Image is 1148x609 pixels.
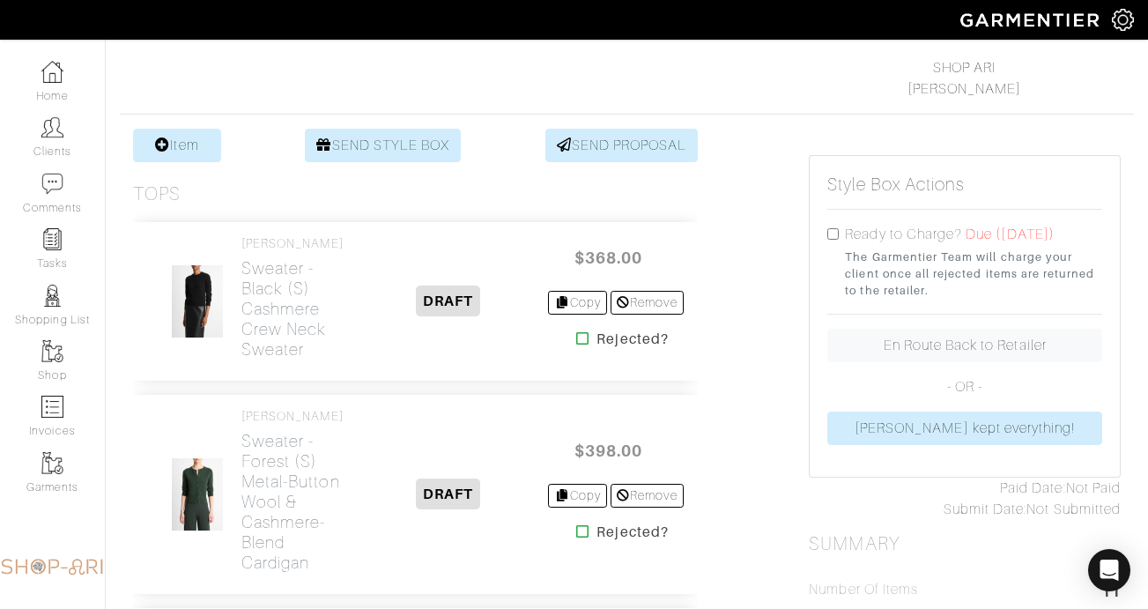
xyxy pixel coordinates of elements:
strong: Rejected? [596,522,668,543]
p: - OR - [827,376,1102,397]
div: Not Paid Not Submitted [809,478,1121,520]
img: dashboard-icon-dbcd8f5a0b271acd01030246c82b418ddd0df26cd7fceb0bd07c9910d44c42f6.png [41,61,63,83]
label: Ready to Charge? [845,224,962,245]
img: reminder-icon-8004d30b9f0a5d33ae49ab947aed9ed385cf756f9e5892f1edd6e32f2345188e.png [41,228,63,250]
img: garments-icon-b7da505a4dc4fd61783c78ac3ca0ef83fa9d6f193b1c9dc38574b1d14d53ca28.png [41,452,63,474]
h5: Style Box Actions [827,174,965,195]
img: rfp6RVM9iNDKzicYVC8HBdgq [171,457,225,531]
span: Paid Date: [1000,480,1066,496]
img: orders-icon-0abe47150d42831381b5fb84f609e132dff9fe21cb692f30cb5eec754e2cba89.png [41,396,63,418]
a: [PERSON_NAME] kept everything! [827,412,1102,445]
img: garments-icon-b7da505a4dc4fd61783c78ac3ca0ef83fa9d6f193b1c9dc38574b1d14d53ca28.png [41,340,63,362]
span: Due ([DATE]) [966,227,1055,242]
h4: [PERSON_NAME] [241,236,348,251]
span: DRAFT [416,286,480,316]
img: garmentier-logo-header-white-b43fb05a5012e4ada735d5af1a66efaba907eab6374d6393d1fbf88cb4ef424d.png [952,4,1112,35]
strong: Rejected? [596,329,668,350]
small: The Garmentier Team will charge your client once all rejected items are returned to the retailer. [845,249,1102,300]
h4: [PERSON_NAME] [241,409,348,424]
h5: Number of Items [809,582,918,598]
span: DRAFT [416,479,480,509]
a: [PERSON_NAME] [907,81,1022,97]
a: Item [133,129,221,162]
span: $398.00 [555,432,661,470]
h2: Sweater - Forest (S) Metal-Button Wool & Cashmere-Blend Cardigan [241,431,348,573]
h2: Sweater - Black (S) Cashmere Crew Neck Sweater [241,258,348,360]
span: Submit Date: [944,501,1027,517]
a: Copy [548,484,607,508]
img: clients-icon-6bae9207a08558b7cb47a8932f037763ab4055f8c8b6bfacd5dc20c3e0201464.png [41,116,63,138]
h2: Summary [809,533,1121,555]
a: SEND STYLE BOX [305,129,461,162]
a: [PERSON_NAME] Sweater - Black (S)Cashmere Crew Neck Sweater [241,236,348,360]
h3: Tops [133,183,181,205]
a: En Route Back to Retailer [827,329,1102,362]
a: Copy [548,291,607,315]
img: stylists-icon-eb353228a002819b7ec25b43dbf5f0378dd9e0616d9560372ff212230b889e62.png [41,285,63,307]
a: Remove [611,484,684,508]
a: SHOP ARI [933,60,996,76]
img: gear-icon-white-bd11855cb880d31180b6d7d6211b90ccbf57a29d726f0c71d8c61bd08dd39cc2.png [1112,9,1134,31]
a: [PERSON_NAME] Sweater - Forest (S)Metal-Button Wool & Cashmere-Blend Cardigan [241,409,348,573]
span: 11 [1101,582,1121,605]
a: SEND PROPOSAL [545,129,699,162]
img: comment-icon-a0a6a9ef722e966f86d9cbdc48e553b5cf19dbc54f86b18d962a5391bc8f6eb6.png [41,173,63,195]
img: hAgGBvMQLn86QH9K8bJji7zr [171,264,225,338]
div: Open Intercom Messenger [1088,549,1130,591]
span: $368.00 [555,239,661,277]
a: Remove [611,291,684,315]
